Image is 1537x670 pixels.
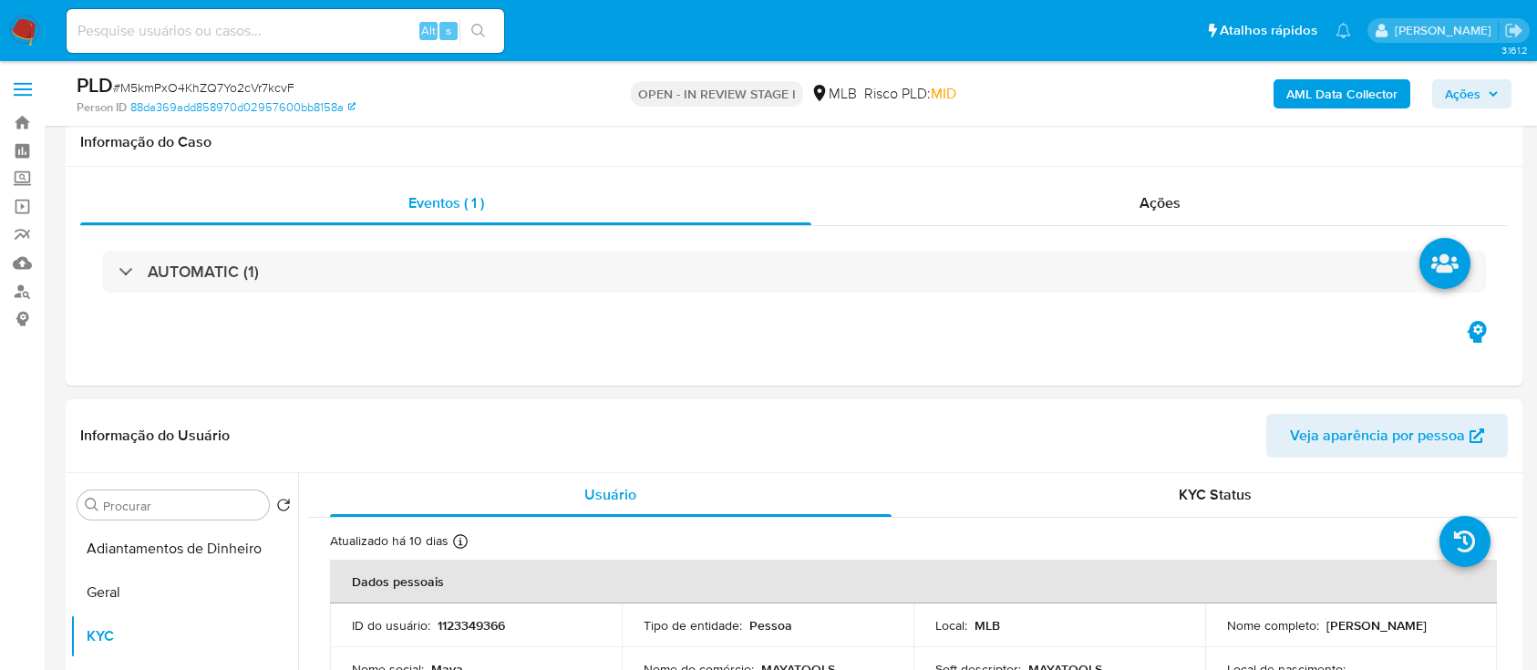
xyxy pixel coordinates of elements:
[80,427,230,445] h1: Informação do Usuário
[584,484,636,505] span: Usuário
[975,617,1000,634] p: MLB
[931,83,956,104] span: MID
[810,84,857,104] div: MLB
[67,19,504,43] input: Pesquise usuários ou casos...
[1220,21,1317,40] span: Atalhos rápidos
[1336,23,1351,38] a: Notificações
[1266,414,1508,458] button: Veja aparência por pessoa
[70,571,298,614] button: Geral
[77,99,127,116] b: Person ID
[1395,22,1498,39] p: carlos.guerra@mercadopago.com.br
[330,560,1497,603] th: Dados pessoais
[1445,79,1480,108] span: Ações
[421,22,436,39] span: Alt
[70,527,298,571] button: Adiantamentos de Dinheiro
[80,133,1508,151] h1: Informação do Caso
[631,81,803,107] p: OPEN - IN REVIEW STAGE I
[1179,484,1252,505] span: KYC Status
[749,617,792,634] p: Pessoa
[352,617,430,634] p: ID do usuário :
[446,22,451,39] span: s
[148,262,259,282] h3: AUTOMATIC (1)
[864,84,956,104] span: Risco PLD:
[1227,617,1319,634] p: Nome completo :
[1504,21,1523,40] a: Sair
[276,498,291,518] button: Retornar ao pedido padrão
[1274,79,1410,108] button: AML Data Collector
[85,498,99,512] button: Procurar
[459,18,497,44] button: search-icon
[1286,79,1398,108] b: AML Data Collector
[1326,617,1427,634] p: [PERSON_NAME]
[438,617,505,634] p: 1123349366
[935,617,967,634] p: Local :
[1140,192,1181,213] span: Ações
[103,498,262,514] input: Procurar
[102,251,1486,293] div: AUTOMATIC (1)
[644,617,742,634] p: Tipo de entidade :
[77,70,113,99] b: PLD
[70,614,298,658] button: KYC
[113,78,294,97] span: # M5kmPxO4KhZQ7Yo2cVr7kcvF
[130,99,356,116] a: 88da369add858970d02957600bb8158a
[408,192,484,213] span: Eventos ( 1 )
[330,532,449,550] p: Atualizado há 10 dias
[1290,414,1465,458] span: Veja aparência por pessoa
[1432,79,1511,108] button: Ações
